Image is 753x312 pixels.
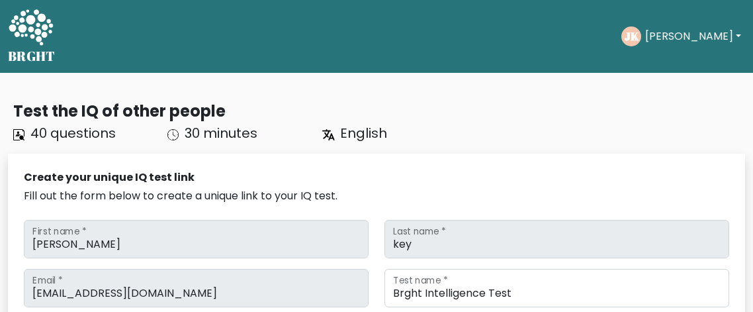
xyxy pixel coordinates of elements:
div: Create your unique IQ test link [24,170,729,185]
input: Last name [384,220,729,258]
span: 40 questions [30,124,116,142]
input: Test name [384,269,729,307]
span: English [340,124,387,142]
h5: BRGHT [8,48,56,64]
input: First name [24,220,369,258]
a: BRGHT [8,5,56,68]
text: JK [624,28,639,44]
div: Test the IQ of other people [13,99,745,123]
button: [PERSON_NAME] [641,28,745,45]
div: Fill out the form below to create a unique link to your IQ test. [24,188,729,204]
input: Email [24,269,369,307]
span: 30 minutes [185,124,257,142]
